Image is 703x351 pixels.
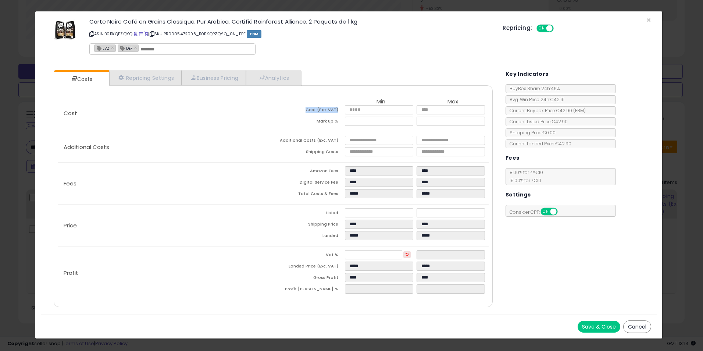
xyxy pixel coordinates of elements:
span: OFF [553,25,564,32]
img: 51jT24Wt3kL._SL60_.jpg [54,19,76,41]
td: Cost (Exc. VAT) [273,105,345,117]
a: × [134,44,139,51]
span: DEF [118,45,132,51]
a: All offer listings [139,31,143,37]
td: Additional Costs (Exc. VAT) [273,136,345,147]
p: Cost [58,110,273,116]
span: Consider CPT: [506,209,567,215]
h5: Fees [506,153,520,163]
span: OFF [556,209,568,215]
td: Mark up % [273,117,345,128]
h5: Key Indicators [506,70,549,79]
a: Repricing Settings [109,70,182,85]
a: Costs [54,72,108,86]
td: Profit [PERSON_NAME] % [273,284,345,296]
td: Amazon Fees [273,166,345,178]
a: Analytics [246,70,300,85]
button: Save & Close [578,321,620,333]
span: ( FBM ) [573,107,586,114]
p: Fees [58,181,273,187]
span: Current Landed Price: €42.90 [506,141,571,147]
span: 15.00 % for > €10 [506,177,541,184]
h5: Repricing: [503,25,532,31]
td: Total Costs & Fees [273,189,345,201]
span: Current Buybox Price: [506,107,586,114]
button: Cancel [623,320,651,333]
th: Min [345,99,417,105]
a: Your listing only [144,31,148,37]
p: ASIN: B0BKQPZQYQ | SKU: PR0005472098_B0BKQPZQYQ_0N_FPF [89,28,492,40]
a: × [111,44,115,51]
span: BuyBox Share 24h: 46% [506,85,560,92]
span: × [646,15,651,25]
p: Price [58,223,273,228]
span: ON [541,209,550,215]
span: ON [538,25,547,32]
a: Business Pricing [182,70,246,85]
td: Landed [273,231,345,242]
p: Profit [58,270,273,276]
span: Avg. Win Price 24h: €42.91 [506,96,564,103]
td: Vat % [273,250,345,262]
span: 8.00 % for <= €10 [506,169,543,184]
td: Digital Service Fee [273,178,345,189]
td: Gross Profit [273,273,345,284]
span: Current Listed Price: €42.90 [506,118,568,125]
p: Additional Costs [58,144,273,150]
span: FBM [247,30,261,38]
a: BuyBox page [133,31,138,37]
td: Shipping Price [273,220,345,231]
span: LVZ [94,45,109,51]
td: Landed Price (Exc. VAT) [273,262,345,273]
td: Listed [273,208,345,220]
h3: Carte Noire Café en Grains Classique, Pur Arabica, Certifié Rainforest Alliance, 2 Paquets de 1 kg [89,19,492,24]
h5: Settings [506,190,531,199]
th: Max [417,99,488,105]
span: €42.90 [556,107,586,114]
span: Shipping Price: €0.00 [506,130,556,136]
td: Shipping Costs [273,147,345,159]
